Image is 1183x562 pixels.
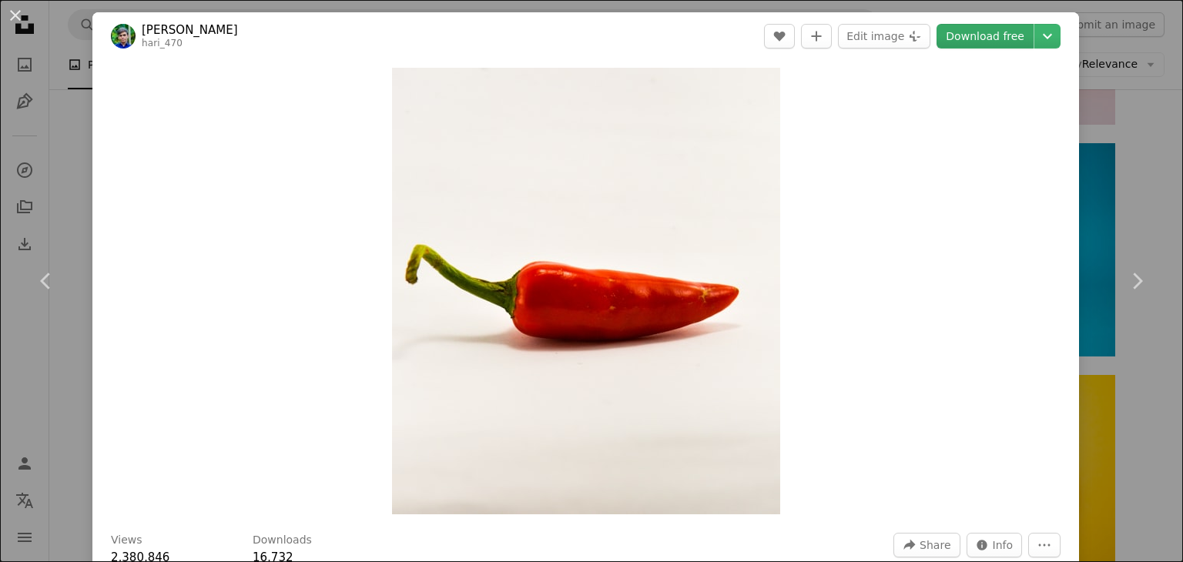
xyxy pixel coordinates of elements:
button: Like [764,24,795,49]
span: Share [920,534,950,557]
button: More Actions [1028,533,1061,557]
button: Zoom in on this image [392,68,780,514]
button: Choose download size [1034,24,1061,49]
a: [PERSON_NAME] [142,22,238,38]
a: hari_470 [142,38,183,49]
button: Edit image [838,24,930,49]
h3: Views [111,533,142,548]
img: red chili on white surface [392,68,780,514]
span: Info [993,534,1014,557]
button: Add to Collection [801,24,832,49]
a: Download free [937,24,1034,49]
img: Go to Hari Krishnan's profile [111,24,136,49]
h3: Downloads [253,533,312,548]
a: Next [1091,207,1183,355]
button: Stats about this image [967,533,1023,557]
button: Share this image [893,533,960,557]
